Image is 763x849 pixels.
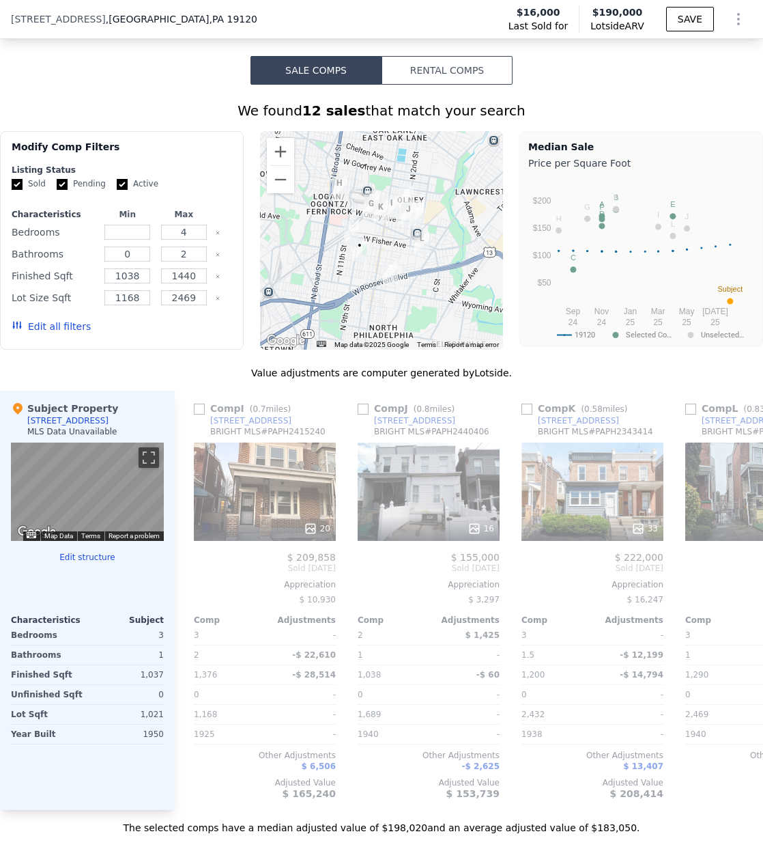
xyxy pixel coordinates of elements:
[292,670,336,680] span: -$ 28,514
[615,552,663,563] span: $ 222,000
[106,12,257,26] span: , [GEOGRAPHIC_DATA]
[671,220,675,228] text: L
[268,685,336,704] div: -
[626,318,635,327] text: 25
[344,221,359,245] div: 5213 N 10th St
[11,705,85,724] div: Lot Sqft
[575,331,595,339] text: 19120
[194,563,336,574] span: Sold [DATE]
[444,341,499,348] a: Report a map error
[11,665,85,684] div: Finished Sqft
[702,307,728,316] text: [DATE]
[358,710,381,719] span: 1,689
[446,788,500,799] span: $ 153,739
[383,261,398,284] div: 233 W LOUDON STREET
[657,210,659,219] text: I
[468,595,500,604] span: $ 3,297
[685,670,708,680] span: 1,290
[244,404,296,414] span: ( miles)
[584,404,603,414] span: 0.58
[263,332,308,350] a: Open this area in Google Maps (opens a new window)
[117,179,128,190] input: Active
[624,307,637,316] text: Jan
[384,196,399,219] div: 405 W Olney Ave
[250,56,381,85] button: Sale Comps
[11,12,106,26] span: [STREET_ADDRESS]
[620,670,663,680] span: -$ 14,794
[521,579,663,590] div: Appreciation
[653,318,663,327] text: 25
[429,615,500,626] div: Adjustments
[538,426,653,437] div: BRIGHT MLS # PAPH2343414
[12,178,46,190] label: Sold
[626,331,672,339] text: Selected Co…
[215,230,220,236] button: Clear
[566,307,581,316] text: Sep
[117,178,158,190] label: Active
[521,690,527,699] span: 0
[599,200,605,208] text: A
[302,762,336,771] span: $ 6,506
[268,725,336,744] div: -
[358,750,500,761] div: Other Adjustments
[358,615,429,626] div: Comp
[623,762,663,771] span: $ 13,407
[685,630,691,640] span: 3
[194,690,199,699] span: 0
[44,531,73,541] button: Map Data
[14,523,59,541] a: Open this area in Google Maps (opens a new window)
[651,307,665,316] text: Mar
[670,200,675,208] text: E
[90,665,164,684] div: 1,037
[725,5,752,33] button: Show Options
[358,579,500,590] div: Appreciation
[11,725,85,744] div: Year Built
[575,404,633,414] span: ( miles)
[685,690,691,699] span: 0
[595,685,663,704] div: -
[317,341,326,347] button: Keyboard shortcuts
[409,204,424,227] div: 127 W GALE STREET
[533,251,551,260] text: $100
[194,670,217,680] span: 1,376
[27,426,117,437] div: MLS Data Unavailable
[12,266,96,286] div: Finished Sqft
[521,725,590,744] div: 1938
[12,320,91,333] button: Edit all filters
[302,102,366,119] strong: 12 sales
[528,173,754,344] div: A chart.
[334,341,409,348] span: Map data ©2025 Google
[358,725,426,744] div: 1940
[373,200,388,223] div: 5511 N FAIRHILL STREET
[521,645,590,665] div: 1.5
[139,447,159,468] button: Toggle fullscreen view
[431,645,500,665] div: -
[194,402,296,415] div: Comp I
[194,777,336,788] div: Adjusted Value
[194,710,217,719] span: 1,168
[209,14,257,25] span: , PA 19120
[416,404,429,414] span: 0.8
[528,154,754,173] div: Price per Square Foot
[710,318,720,327] text: 25
[462,762,500,771] span: -$ 2,625
[283,788,336,799] span: $ 165,240
[57,179,68,190] input: Pending
[27,532,36,538] button: Keyboard shortcuts
[594,307,609,316] text: Nov
[11,685,85,704] div: Unfinished Sqft
[685,615,756,626] div: Comp
[11,443,164,541] div: Map
[12,140,232,165] div: Modify Comp Filters
[263,332,308,350] img: Google
[374,426,489,437] div: BRIGHT MLS # PAPH2440406
[521,777,663,788] div: Adjusted Value
[701,331,744,339] text: Unselected…
[12,209,96,220] div: Characteristics
[521,615,592,626] div: Comp
[521,415,619,426] a: [STREET_ADDRESS]
[685,725,753,744] div: 1940
[685,212,689,221] text: J
[614,193,619,201] text: K
[300,595,336,604] span: $ 10,930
